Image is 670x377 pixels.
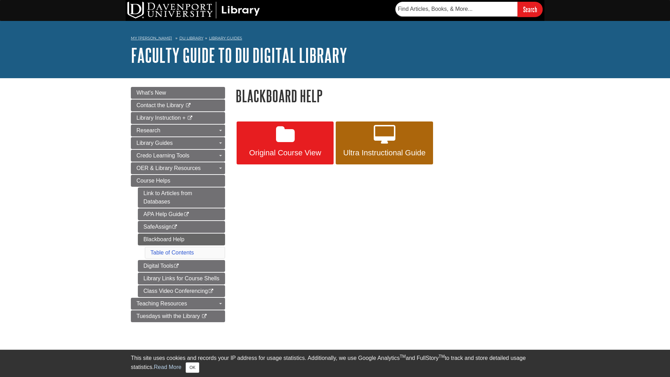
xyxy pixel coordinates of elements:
a: Table of Contents [150,250,194,256]
a: Contact the Library [131,99,225,111]
a: Blackboard Help [138,234,225,245]
span: Course Helps [136,178,170,184]
a: DU Library [179,36,203,40]
span: Original Course View [242,148,328,157]
a: Research [131,125,225,136]
input: Search [518,2,543,17]
a: Course Helps [131,175,225,187]
a: What's New [131,87,225,99]
sup: TM [400,354,405,359]
sup: TM [439,354,445,359]
a: Faculty Guide to DU Digital Library [131,44,347,66]
a: Library Guides [131,137,225,149]
a: Link to Articles from Databases [138,187,225,208]
a: Credo Learning Tools [131,150,225,162]
span: Research [136,127,160,133]
a: Ultra Instructional Guide [336,121,433,165]
a: Library Guides [209,36,242,40]
a: Read More [154,364,181,370]
span: Library Guides [136,140,173,146]
span: Tuesdays with the Library [136,313,200,319]
a: Library Links for Course Shells [138,273,225,284]
a: Digital Tools [138,260,225,272]
a: My [PERSON_NAME] [131,35,172,41]
button: Close [186,362,199,373]
div: Guide Page Menu [131,87,225,322]
input: Find Articles, Books, & More... [395,2,518,16]
i: This link opens in a new window [183,212,189,217]
a: Class Video Conferencing [138,285,225,297]
span: Credo Learning Tools [136,153,189,158]
form: Searches DU Library's articles, books, and more [395,2,543,17]
span: Library Instruction + [136,115,186,121]
i: This link opens in a new window [187,116,193,120]
a: OER & Library Resources [131,162,225,174]
a: Library Instruction + [131,112,225,124]
div: This site uses cookies and records your IP address for usage statistics. Additionally, we use Goo... [131,354,539,373]
i: This link opens in a new window [208,289,214,294]
span: Teaching Resources [136,301,187,306]
a: Original Course View [237,121,334,165]
span: Contact the Library [136,102,184,108]
span: Ultra Instructional Guide [341,148,427,157]
i: This link opens in a new window [173,264,179,268]
a: Tuesdays with the Library [131,310,225,322]
i: This link opens in a new window [172,225,178,229]
a: Teaching Resources [131,298,225,310]
h1: Blackboard Help [236,87,539,105]
i: This link opens in a new window [201,314,207,319]
img: DU Library [127,2,260,19]
a: SafeAssign [138,221,225,233]
span: OER & Library Resources [136,165,201,171]
span: What's New [136,90,166,96]
nav: breadcrumb [131,34,539,45]
a: APA Help Guide [138,208,225,220]
i: This link opens in a new window [185,103,191,108]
